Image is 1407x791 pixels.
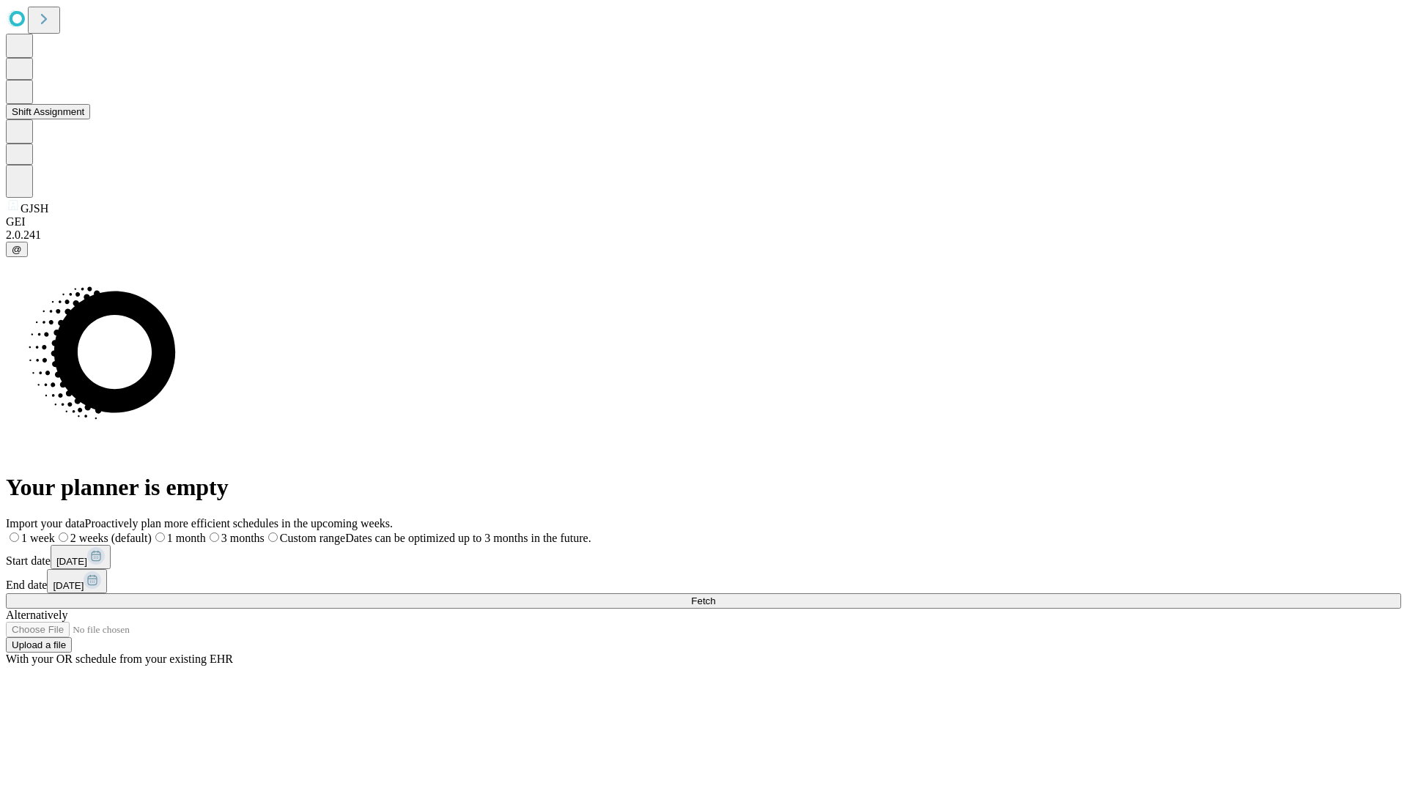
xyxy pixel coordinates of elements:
[167,532,206,544] span: 1 month
[691,595,715,606] span: Fetch
[221,532,265,544] span: 3 months
[6,609,67,621] span: Alternatively
[6,593,1401,609] button: Fetch
[6,637,72,653] button: Upload a file
[47,569,107,593] button: [DATE]
[345,532,591,544] span: Dates can be optimized up to 3 months in the future.
[12,244,22,255] span: @
[268,532,278,542] input: Custom rangeDates can be optimized up to 3 months in the future.
[59,532,68,542] input: 2 weeks (default)
[6,569,1401,593] div: End date
[85,517,393,530] span: Proactively plan more efficient schedules in the upcoming weeks.
[6,517,85,530] span: Import your data
[21,202,48,215] span: GJSH
[51,545,111,569] button: [DATE]
[70,532,152,544] span: 2 weeks (default)
[6,229,1401,242] div: 2.0.241
[10,532,19,542] input: 1 week
[53,580,84,591] span: [DATE]
[21,532,55,544] span: 1 week
[6,104,90,119] button: Shift Assignment
[155,532,165,542] input: 1 month
[210,532,219,542] input: 3 months
[6,653,233,665] span: With your OR schedule from your existing EHR
[280,532,345,544] span: Custom range
[6,242,28,257] button: @
[6,215,1401,229] div: GEI
[6,545,1401,569] div: Start date
[6,474,1401,501] h1: Your planner is empty
[56,556,87,567] span: [DATE]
